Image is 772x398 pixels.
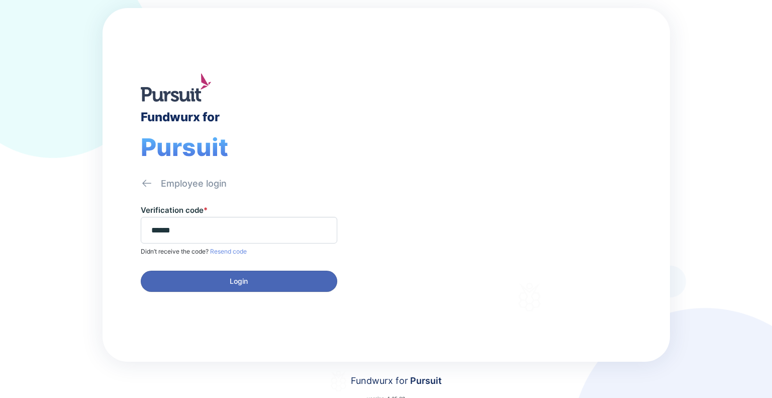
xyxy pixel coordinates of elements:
[230,276,248,286] span: Login
[141,132,228,162] span: Pursuit
[408,375,442,386] span: Pursuit
[443,141,522,151] div: Welcome to
[141,271,337,292] button: Login
[209,248,247,255] span: Resend code
[351,374,442,388] div: Fundwurx for
[141,73,211,102] img: logo.jpg
[141,248,209,255] span: Didn’t receive the code?
[161,178,227,190] div: Employee login
[141,205,208,215] label: Verification code
[443,200,616,228] div: Thank you for choosing Fundwurx as your partner in driving positive social impact!
[141,110,220,124] div: Fundwurx for
[443,155,559,179] div: Fundwurx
